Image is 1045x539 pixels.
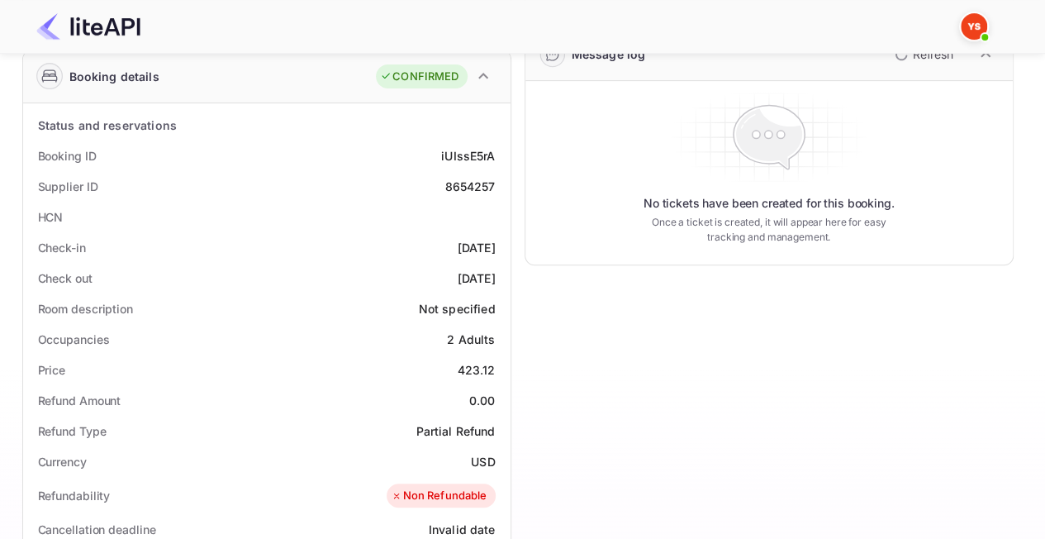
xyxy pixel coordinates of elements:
[38,300,133,317] div: Room description
[38,269,93,287] div: Check out
[36,13,140,40] img: LiteAPI Logo
[38,331,110,348] div: Occupancies
[429,521,496,538] div: Invalid date
[471,453,495,470] div: USD
[416,422,495,440] div: Partial Refund
[458,361,496,379] div: 423.12
[38,453,87,470] div: Currency
[391,488,487,504] div: Non Refundable
[961,13,987,40] img: Yandex Support
[38,147,97,165] div: Booking ID
[38,487,111,504] div: Refundability
[380,69,458,85] div: CONFIRMED
[38,422,107,440] div: Refund Type
[458,269,496,287] div: [DATE]
[469,392,496,409] div: 0.00
[38,361,66,379] div: Price
[38,239,86,256] div: Check-in
[458,239,496,256] div: [DATE]
[38,392,121,409] div: Refund Amount
[444,178,495,195] div: 8654257
[419,300,496,317] div: Not specified
[572,45,646,63] div: Message log
[441,147,495,165] div: iUIssE5rA
[38,117,177,134] div: Status and reservations
[38,208,64,226] div: HCN
[644,195,895,212] p: No tickets have been created for this booking.
[913,45,953,63] p: Refresh
[38,178,98,195] div: Supplier ID
[38,521,156,538] div: Cancellation deadline
[69,68,159,85] div: Booking details
[885,41,960,68] button: Refresh
[639,215,900,245] p: Once a ticket is created, it will appear here for easy tracking and management.
[447,331,495,348] div: 2 Adults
